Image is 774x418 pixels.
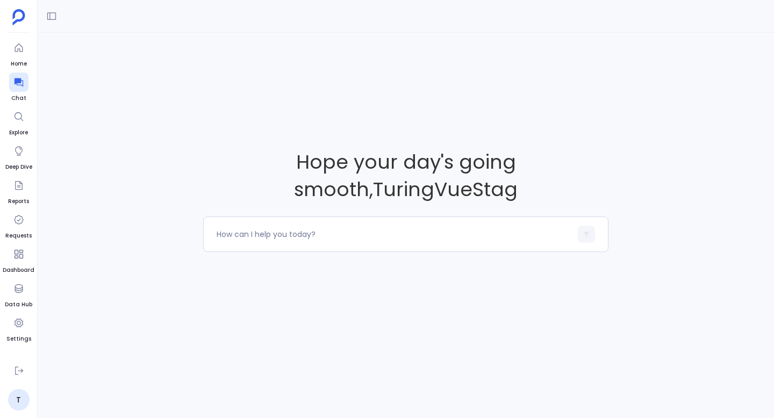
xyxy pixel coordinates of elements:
[8,197,29,206] span: Reports
[5,279,32,309] a: Data Hub
[3,266,34,275] span: Dashboard
[5,232,32,240] span: Requests
[5,141,32,171] a: Deep Dive
[12,9,25,25] img: petavue logo
[203,148,608,204] span: Hope your day's going smooth , TuringVueStag
[8,176,29,206] a: Reports
[3,244,34,275] a: Dashboard
[9,107,28,137] a: Explore
[9,73,28,103] a: Chat
[5,163,32,171] span: Deep Dive
[9,60,28,68] span: Home
[9,94,28,103] span: Chat
[5,210,32,240] a: Requests
[6,335,31,343] span: Settings
[9,128,28,137] span: Explore
[6,313,31,343] a: Settings
[9,38,28,68] a: Home
[5,300,32,309] span: Data Hub
[8,389,30,410] a: T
